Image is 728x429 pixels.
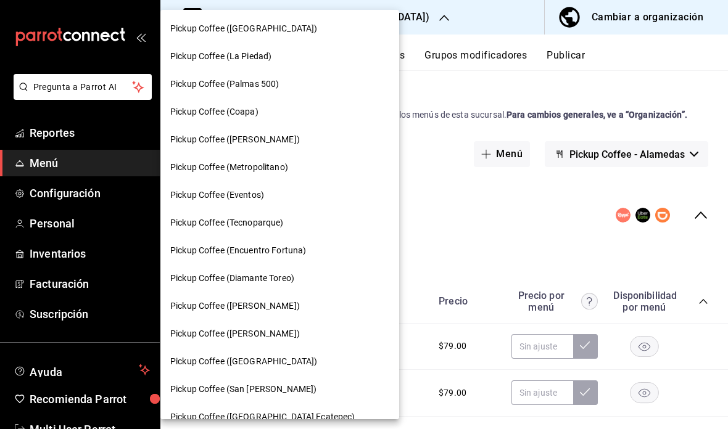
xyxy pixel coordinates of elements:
[170,189,264,202] span: Pickup Coffee (Eventos)
[160,15,399,43] div: Pickup Coffee ([GEOGRAPHIC_DATA])
[170,244,306,257] span: Pickup Coffee (Encuentro Fortuna)
[160,292,399,320] div: Pickup Coffee ([PERSON_NAME])
[160,320,399,348] div: Pickup Coffee ([PERSON_NAME])
[170,300,300,313] span: Pickup Coffee ([PERSON_NAME])
[170,272,294,285] span: Pickup Coffee (Diamante Toreo)
[160,209,399,237] div: Pickup Coffee (Tecnoparque)
[170,355,317,368] span: Pickup Coffee ([GEOGRAPHIC_DATA])
[170,216,284,229] span: Pickup Coffee (Tecnoparque)
[160,348,399,375] div: Pickup Coffee ([GEOGRAPHIC_DATA])
[160,375,399,403] div: Pickup Coffee (San [PERSON_NAME])
[170,78,279,91] span: Pickup Coffee (Palmas 500)
[170,161,288,174] span: Pickup Coffee (Metropolitano)
[160,181,399,209] div: Pickup Coffee (Eventos)
[170,383,316,396] span: Pickup Coffee (San [PERSON_NAME])
[170,22,317,35] span: Pickup Coffee ([GEOGRAPHIC_DATA])
[170,411,355,423] span: Pickup Coffee ([GEOGRAPHIC_DATA] Ecatepec)
[160,70,399,98] div: Pickup Coffee (Palmas 500)
[170,327,300,340] span: Pickup Coffee ([PERSON_NAME])
[170,105,259,118] span: Pickup Coffee (Coapa)
[160,153,399,181] div: Pickup Coffee (Metropolitano)
[160,126,399,153] div: Pickup Coffee ([PERSON_NAME])
[170,133,300,146] span: Pickup Coffee ([PERSON_NAME])
[160,98,399,126] div: Pickup Coffee (Coapa)
[160,237,399,264] div: Pickup Coffee (Encuentro Fortuna)
[160,264,399,292] div: Pickup Coffee (Diamante Toreo)
[170,50,271,63] span: Pickup Coffee (La Piedad)
[160,43,399,70] div: Pickup Coffee (La Piedad)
